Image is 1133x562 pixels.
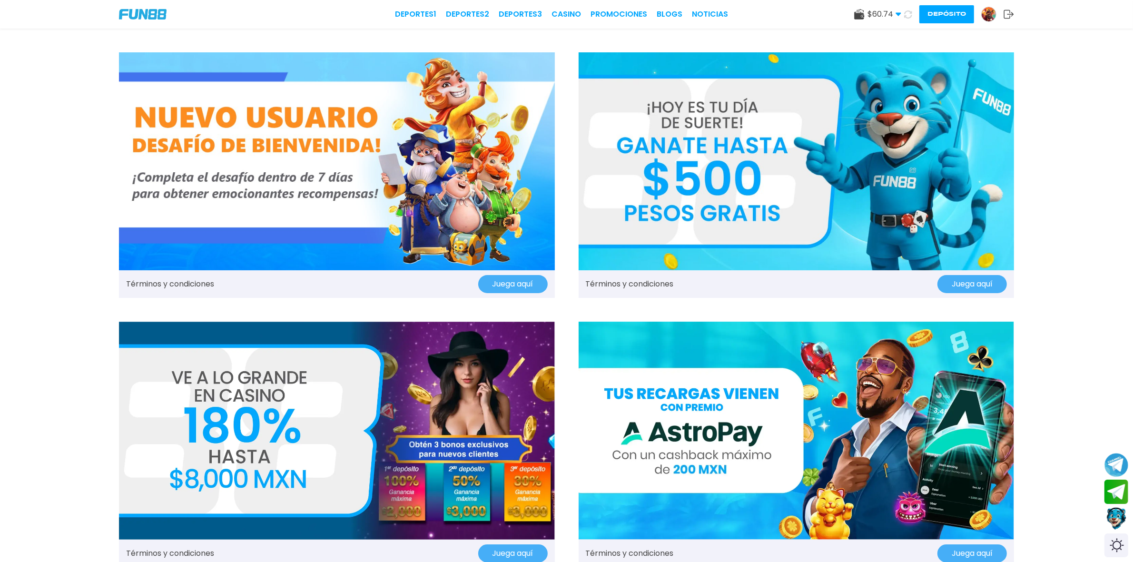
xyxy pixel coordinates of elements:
[579,322,1015,540] img: Promo Banner
[126,548,214,559] a: Términos y condiciones
[552,9,581,20] a: CASINO
[1104,453,1128,477] button: Join telegram channel
[446,9,490,20] a: Deportes2
[692,9,729,20] a: NOTICIAS
[119,9,167,20] img: Company Logo
[395,9,437,20] a: Deportes1
[591,9,648,20] a: Promociones
[1104,480,1128,504] button: Join telegram
[982,7,996,21] img: Avatar
[126,278,214,290] a: Términos y condiciones
[586,278,674,290] a: Términos y condiciones
[867,9,901,20] span: $ 60.74
[478,275,548,293] button: Juega aquí
[499,9,542,20] a: Deportes3
[586,548,674,559] a: Términos y condiciones
[1104,533,1128,557] div: Switch theme
[119,322,555,540] img: Promo Banner
[579,52,1015,270] img: Promo Banner
[981,7,1004,22] a: Avatar
[1104,506,1128,531] button: Contact customer service
[937,275,1007,293] button: Juega aquí
[919,5,974,23] button: Depósito
[657,9,683,20] a: BLOGS
[119,52,555,270] img: Promo Banner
